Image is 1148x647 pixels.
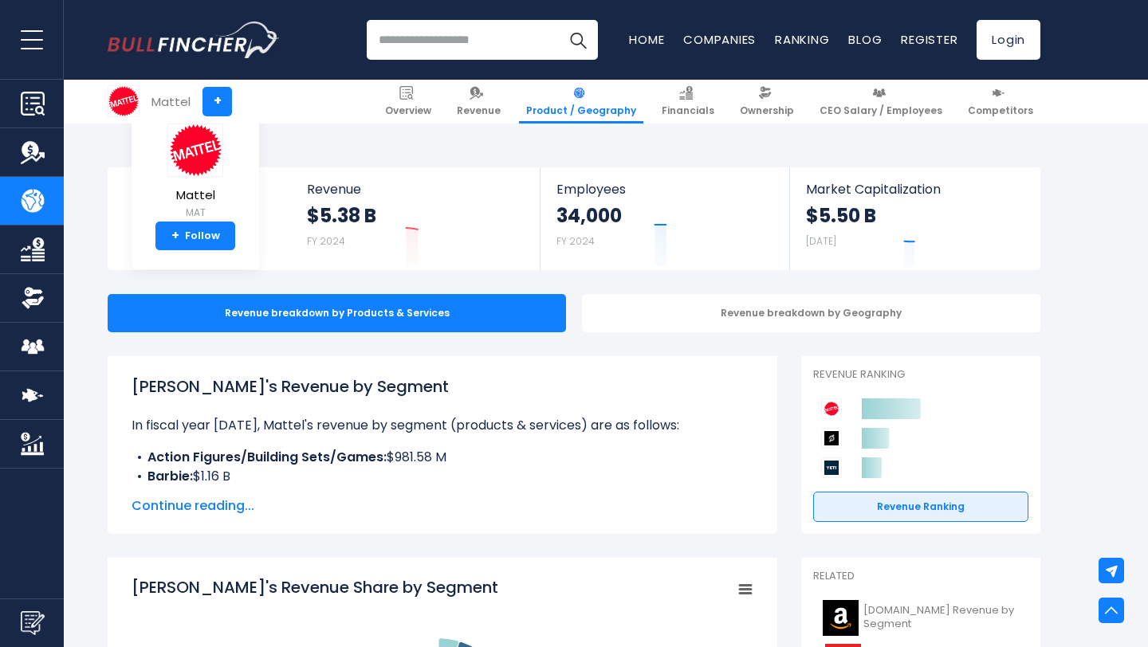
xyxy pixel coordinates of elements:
tspan: [PERSON_NAME]'s Revenue Share by Segment [132,576,498,598]
b: Action Figures/Building Sets/Games: [147,448,387,466]
span: Market Capitalization [806,182,1023,197]
h1: [PERSON_NAME]'s Revenue by Segment [132,374,753,398]
div: Revenue breakdown by Geography [582,294,1040,332]
span: Product / Geography [526,104,636,117]
li: $1.16 B [132,467,753,486]
a: Revenue [450,80,508,124]
li: $981.58 M [132,448,753,467]
small: FY 2024 [307,234,345,248]
span: Competitors [968,104,1033,117]
a: Overview [378,80,438,124]
a: Ownership [733,80,801,124]
b: Barbie: [147,467,193,485]
span: Revenue [457,104,501,117]
a: + [202,87,232,116]
span: Employees [556,182,773,197]
a: Companies [683,31,756,48]
span: Mattel [167,189,223,202]
strong: 34,000 [556,203,622,228]
a: Mattel MAT [167,123,224,222]
a: Employees 34,000 FY 2024 [541,167,788,270]
span: Overview [385,104,431,117]
small: [DATE] [806,234,836,248]
a: CEO Salary / Employees [812,80,949,124]
a: Product / Geography [519,80,643,124]
a: Competitors [961,80,1040,124]
img: Ownership [21,286,45,310]
a: +Follow [155,222,235,250]
a: Financials [655,80,721,124]
small: MAT [167,206,223,220]
div: Revenue breakdown by Products & Services [108,294,566,332]
a: Register [901,31,957,48]
a: Go to homepage [108,22,279,58]
strong: $5.50 B [806,203,876,228]
img: Peloton Interactive competitors logo [821,428,842,449]
span: Financials [662,104,714,117]
a: Login [977,20,1040,60]
p: In fiscal year [DATE], Mattel's revenue by segment (products & services) are as follows: [132,416,753,435]
a: Ranking [775,31,829,48]
span: Continue reading... [132,496,753,516]
img: MAT logo [167,124,223,177]
img: YETI Holdings competitors logo [821,457,842,478]
strong: + [171,229,179,243]
span: Ownership [740,104,794,117]
a: [DOMAIN_NAME] Revenue by Segment [813,596,1028,640]
a: Revenue Ranking [813,492,1028,522]
strong: $5.38 B [307,203,376,228]
span: [DOMAIN_NAME] Revenue by Segment [863,604,1019,631]
img: MAT logo [108,86,139,116]
span: Revenue [307,182,525,197]
p: Related [813,570,1028,583]
span: CEO Salary / Employees [820,104,942,117]
small: FY 2024 [556,234,595,248]
a: Revenue $5.38 B FY 2024 [291,167,541,270]
a: Market Capitalization $5.50 B [DATE] [790,167,1039,270]
a: Home [629,31,664,48]
img: AMZN logo [823,600,859,636]
img: Mattel competitors logo [821,398,842,419]
button: Search [558,20,598,60]
div: Mattel [151,92,191,111]
img: Bullfincher logo [108,22,280,58]
a: Blog [848,31,882,48]
p: Revenue Ranking [813,368,1028,382]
